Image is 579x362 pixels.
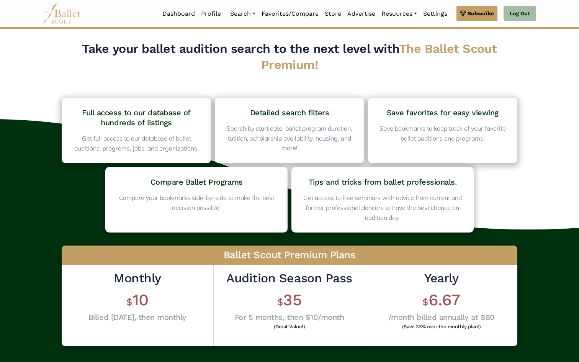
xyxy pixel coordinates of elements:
a: Store [322,6,344,22]
p: Compare your bookmarks side-by-side to make the best decision possible. [115,193,278,213]
span: 6.67 [429,290,460,309]
p: Get access to free seminars with advice from current and former professional dancers to have the ... [301,193,464,223]
span: Subscribe [468,9,494,18]
a: Dashboard [159,6,198,22]
h4: Detailed search filters [225,108,354,118]
span: $ [422,296,429,308]
a: Settings [420,6,450,22]
a: Subscribe [456,6,497,21]
h2: Yearly [388,270,495,287]
a: Profile [198,6,224,22]
p: Get full access to our database of ballet auditions, programs, jobs, and organizations. [72,134,201,153]
img: gem.svg [460,9,466,18]
a: Log Out [504,6,536,21]
h4: Full access to our database of hundreds of listings [72,108,201,128]
h4: Save favorites for easy viewing [378,108,507,118]
h3: Ballet Scout Premium Plans [62,246,517,265]
h2: Monthly [88,270,186,287]
h2: Take your ballet audition search to the next level with [58,41,521,73]
span: The Ballet Scout Premium! [261,41,497,72]
span: $ [277,296,283,308]
a: Resources [378,6,420,22]
h2: Audition Season Pass [226,270,352,287]
h4: Tips and tricks from ballet professionals. [301,177,464,187]
h4: For 5 months, then $10/month [226,312,352,322]
h4: Billed [DATE], then monthly [88,312,186,322]
a: Advertise [344,6,378,22]
h4: Compare Ballet Programs [115,177,278,187]
h6: (Save 33% over the monthly plan!) [390,324,493,329]
h4: /month billed annually at $80 [388,312,495,322]
a: Search [227,6,258,22]
h1: 10 [88,290,186,311]
a: Favorites/Compare [258,6,322,22]
h6: (Great Value!) [228,324,350,329]
h1: 35 [226,290,352,311]
span: $ [126,296,132,308]
p: Save bookmarks to keep track of your favorite ballet auditions and programs. [378,124,507,143]
p: Search by start date, ballet program duration, tutition, scholarship availability, housing, and m... [225,124,354,153]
